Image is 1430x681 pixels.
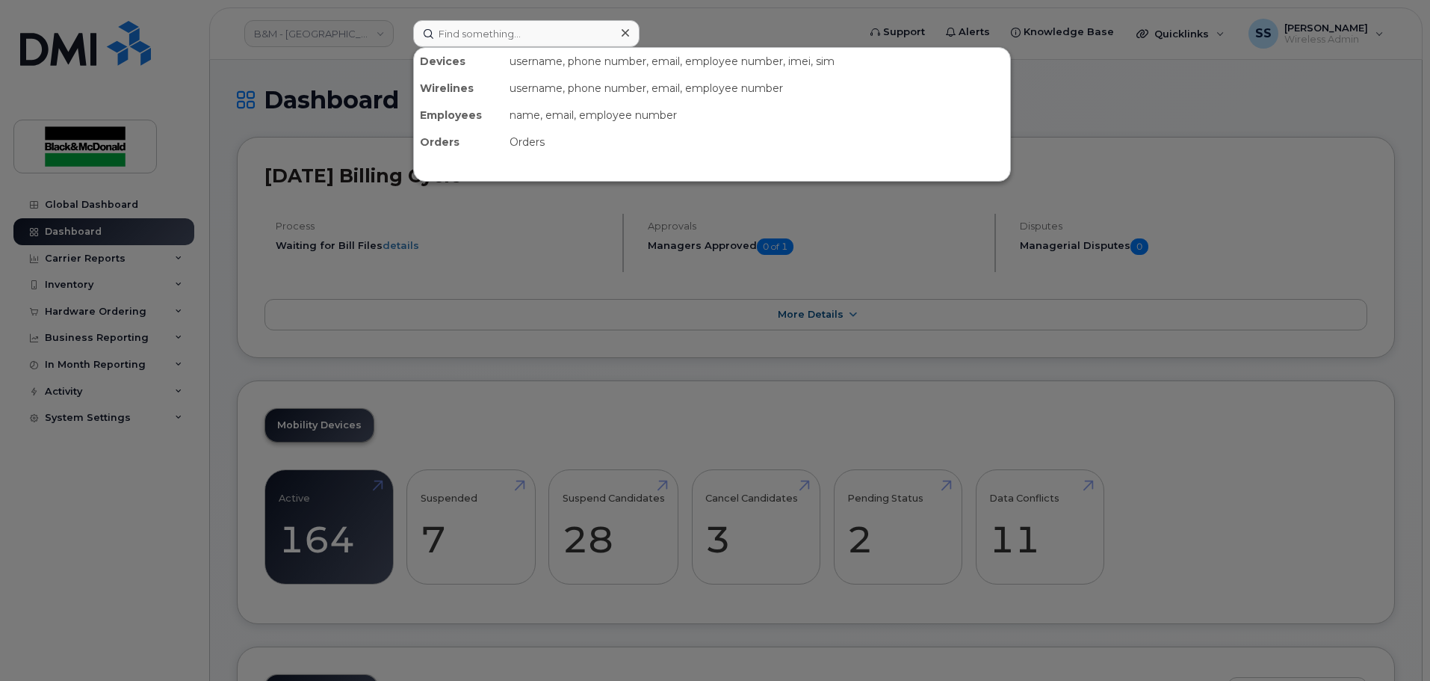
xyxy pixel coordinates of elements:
[504,129,1010,155] div: Orders
[504,102,1010,129] div: name, email, employee number
[504,48,1010,75] div: username, phone number, email, employee number, imei, sim
[414,102,504,129] div: Employees
[414,129,504,155] div: Orders
[414,48,504,75] div: Devices
[504,75,1010,102] div: username, phone number, email, employee number
[414,75,504,102] div: Wirelines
